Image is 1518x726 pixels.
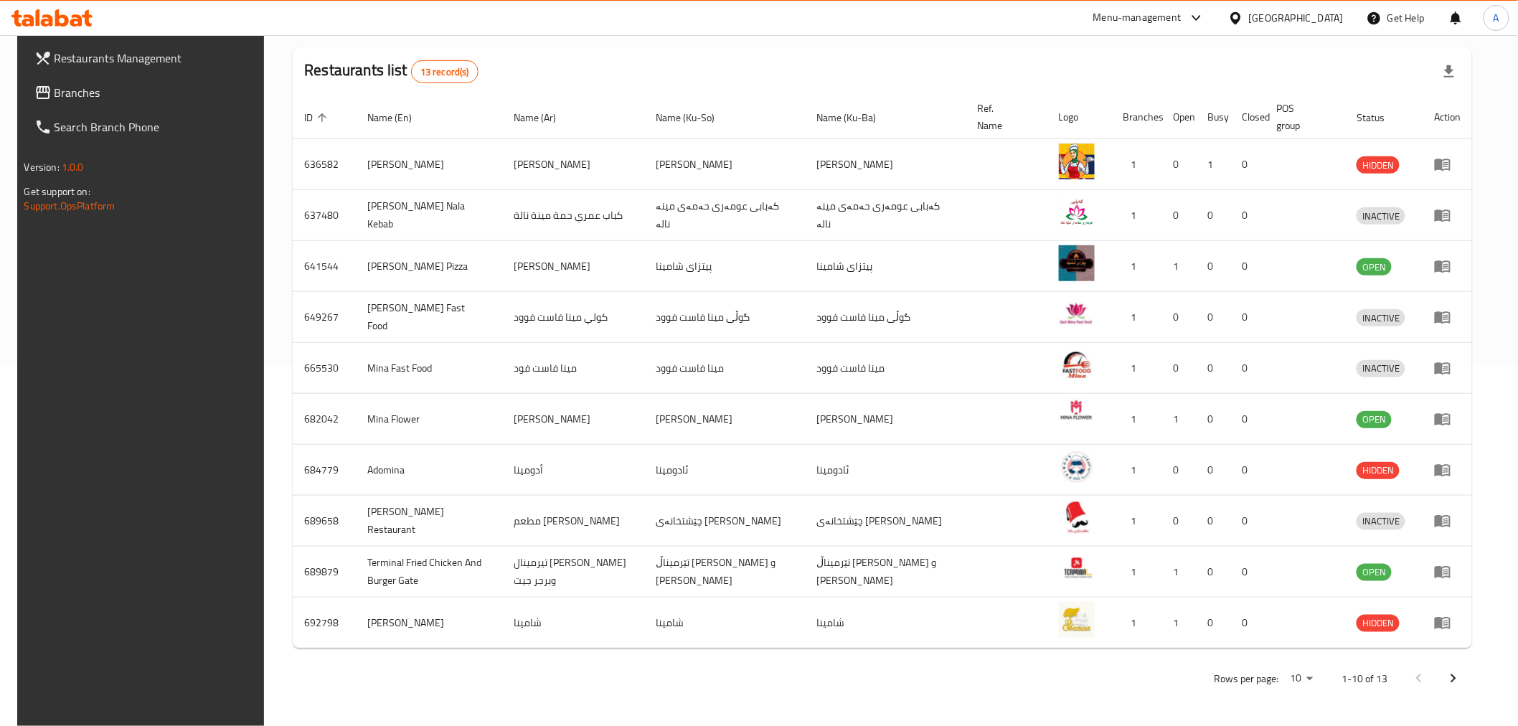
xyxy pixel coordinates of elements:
td: 1 [1162,547,1197,598]
td: 1 [1112,394,1162,445]
img: Guli Mina Fast Food [1059,296,1095,332]
td: [PERSON_NAME] [503,139,645,190]
td: کەبابی عومەری حەمەی مینە نالە [644,190,805,241]
span: HIDDEN [1357,615,1400,631]
td: [PERSON_NAME] [503,394,645,445]
td: أدومينا [503,445,645,496]
div: Menu [1434,359,1461,377]
td: 1 [1162,241,1197,292]
td: 1 [1197,139,1231,190]
div: Menu [1434,308,1461,326]
td: 665530 [293,343,356,394]
div: [GEOGRAPHIC_DATA] [1249,10,1344,26]
span: Name (En) [367,109,430,126]
td: پیتزای شامینا [806,241,966,292]
td: 0 [1162,139,1197,190]
span: OPEN [1357,259,1392,275]
td: 0 [1231,547,1265,598]
td: تێرمیناڵ [PERSON_NAME] و [PERSON_NAME] [644,547,805,598]
th: Closed [1231,95,1265,139]
td: [PERSON_NAME] [356,139,502,190]
td: 1 [1112,598,1162,649]
span: INACTIVE [1357,310,1405,326]
td: چێشتخانەی [PERSON_NAME] [644,496,805,547]
div: Total records count [411,60,478,83]
span: ID [304,109,331,126]
td: [PERSON_NAME] Restaurant [356,496,502,547]
div: Menu [1434,258,1461,275]
td: [PERSON_NAME] [806,394,966,445]
td: 637480 [293,190,356,241]
td: مینا فاست فوود [644,343,805,394]
td: [PERSON_NAME] Fast Food [356,292,502,343]
td: تێرمیناڵ [PERSON_NAME] و [PERSON_NAME] [806,547,966,598]
td: شامینا [644,598,805,649]
td: ئادومینا [644,445,805,496]
td: 0 [1231,343,1265,394]
span: Ref. Name [978,100,1030,134]
td: گوڵی مینا فاست فوود [806,292,966,343]
td: 689879 [293,547,356,598]
p: 1-10 of 13 [1342,670,1387,688]
td: 1 [1112,343,1162,394]
td: 0 [1231,445,1265,496]
div: INACTIVE [1357,360,1405,377]
td: 1 [1112,547,1162,598]
td: 0 [1197,598,1231,649]
span: Name (Ku-So) [656,109,733,126]
a: Search Branch Phone [23,110,270,144]
td: 0 [1162,292,1197,343]
td: 641544 [293,241,356,292]
td: مینا فاست فوود [806,343,966,394]
td: كولي مينا فاست فوود [503,292,645,343]
span: INACTIVE [1357,513,1405,529]
td: 0 [1162,496,1197,547]
span: 1.0.0 [62,158,84,176]
td: Mina Flower [356,394,502,445]
span: Status [1357,109,1403,126]
div: Rows per page: [1284,668,1319,689]
td: مطعم [PERSON_NAME] [503,496,645,547]
td: 0 [1231,394,1265,445]
td: 1 [1112,292,1162,343]
td: 0 [1231,139,1265,190]
td: 0 [1197,496,1231,547]
img: Adomina [1059,449,1095,485]
img: Minawi Pasha Restaurant [1059,500,1095,536]
td: 0 [1231,292,1265,343]
p: Rows per page: [1214,670,1278,688]
img: Shamina Pizza [1059,245,1095,281]
span: 13 record(s) [412,65,478,79]
span: OPEN [1357,564,1392,580]
span: Name (Ku-Ba) [817,109,895,126]
td: 1 [1162,598,1197,649]
td: 0 [1197,241,1231,292]
td: Terminal Fried Chicken And Burger Gate [356,547,502,598]
td: [PERSON_NAME] [644,139,805,190]
div: Menu [1434,461,1461,478]
img: Shamina [1059,602,1095,638]
div: Menu [1434,207,1461,224]
td: [PERSON_NAME] [356,598,502,649]
td: 0 [1162,343,1197,394]
img: Mina Khatwn [1059,143,1095,179]
td: کەبابی عومەری حەمەی مینە نالە [806,190,966,241]
td: 0 [1197,547,1231,598]
div: HIDDEN [1357,156,1400,174]
img: Mina Fast Food [1059,347,1095,383]
a: Support.OpsPlatform [24,197,115,215]
td: پیتزای شامینا [644,241,805,292]
td: Mina Fast Food [356,343,502,394]
span: Version: [24,158,60,176]
td: 0 [1231,241,1265,292]
button: Next page [1436,661,1471,696]
td: 0 [1197,343,1231,394]
th: Busy [1197,95,1231,139]
div: Menu [1434,614,1461,631]
td: [PERSON_NAME] [806,139,966,190]
td: [PERSON_NAME] Nala Kebab [356,190,502,241]
td: 636582 [293,139,356,190]
td: 682042 [293,394,356,445]
td: 1 [1112,190,1162,241]
h2: Restaurants list [304,60,478,83]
